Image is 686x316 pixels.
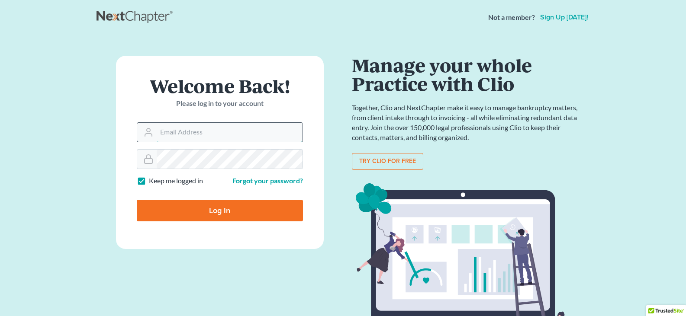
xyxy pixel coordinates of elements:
h1: Welcome Back! [137,77,303,95]
p: Please log in to your account [137,99,303,109]
h1: Manage your whole Practice with Clio [352,56,581,93]
a: Sign up [DATE]! [538,14,590,21]
input: Log In [137,200,303,221]
p: Together, Clio and NextChapter make it easy to manage bankruptcy matters, from client intake thro... [352,103,581,142]
a: Forgot your password? [232,176,303,185]
strong: Not a member? [488,13,535,22]
label: Keep me logged in [149,176,203,186]
input: Email Address [157,123,303,142]
a: Try clio for free [352,153,423,170]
